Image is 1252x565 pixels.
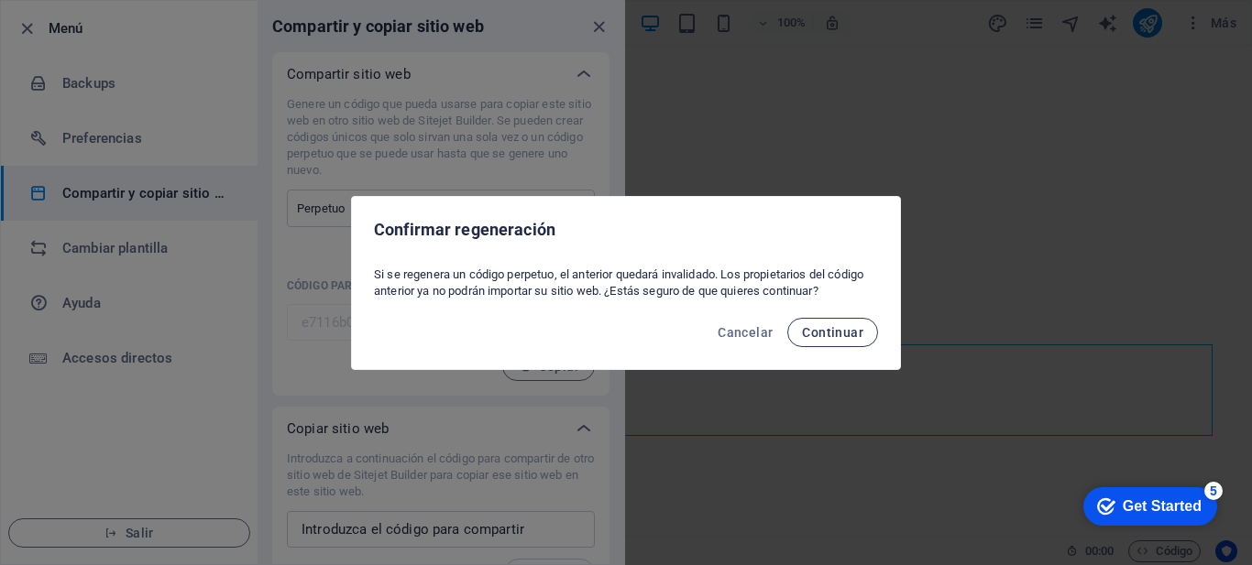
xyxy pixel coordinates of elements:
span: Continuar [802,325,863,340]
div: Get Started [54,20,133,37]
div: 5 [136,4,154,22]
div: Si se regenera un código perpetuo, el anterior quedará invalidado. Los propietarios del código an... [352,259,900,307]
h2: Confirmar regeneración [374,219,878,241]
span: Cancelar [718,325,773,340]
button: Continuar [787,318,878,347]
button: Cancelar [710,318,780,347]
div: Get Started 5 items remaining, 0% complete [15,9,148,48]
